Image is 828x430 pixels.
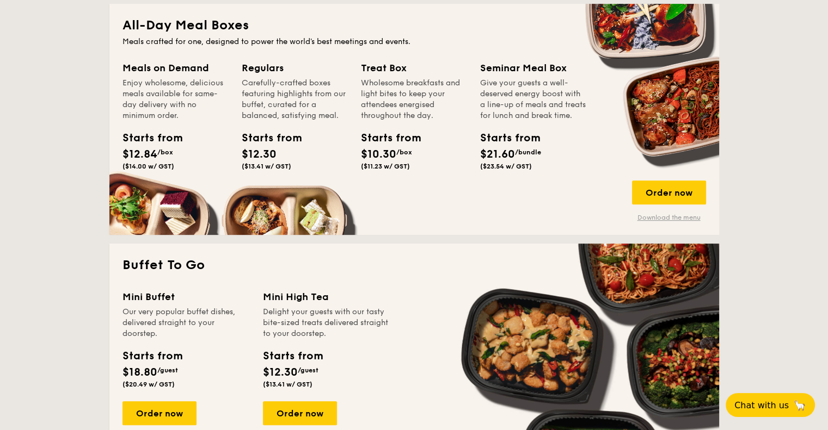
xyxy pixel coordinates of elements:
[122,163,174,170] span: ($14.00 w/ GST)
[263,348,322,364] div: Starts from
[263,366,298,379] span: $12.30
[361,130,410,146] div: Starts from
[122,148,157,161] span: $12.84
[157,366,178,374] span: /guest
[396,148,412,156] span: /box
[242,130,291,146] div: Starts from
[122,36,706,47] div: Meals crafted for one, designed to power the world's best meetings and events.
[793,399,806,412] span: 🦙
[122,257,706,274] h2: Buffet To Go
[515,148,541,156] span: /bundle
[632,180,706,204] div: Order now
[122,381,175,388] span: ($20.49 w/ GST)
[361,78,467,121] div: Wholesome breakfasts and light bites to keep your attendees energised throughout the day.
[480,163,532,170] span: ($23.54 w/ GST)
[122,307,250,339] div: Our very popular buffet dishes, delivered straight to your doorstep.
[361,163,410,170] span: ($11.23 w/ GST)
[263,289,390,304] div: Mini High Tea
[263,307,390,339] div: Delight your guests with our tasty bite-sized treats delivered straight to your doorstep.
[480,60,586,76] div: Seminar Meal Box
[263,401,337,425] div: Order now
[122,289,250,304] div: Mini Buffet
[734,400,789,410] span: Chat with us
[122,78,229,121] div: Enjoy wholesome, delicious meals available for same-day delivery with no minimum order.
[726,393,815,417] button: Chat with us🦙
[480,78,586,121] div: Give your guests a well-deserved energy boost with a line-up of meals and treats for lunch and br...
[361,60,467,76] div: Treat Box
[242,163,291,170] span: ($13.41 w/ GST)
[122,130,171,146] div: Starts from
[480,148,515,161] span: $21.60
[242,78,348,121] div: Carefully-crafted boxes featuring highlights from our buffet, curated for a balanced, satisfying ...
[242,148,277,161] span: $12.30
[157,148,173,156] span: /box
[122,17,706,34] h2: All-Day Meal Boxes
[122,401,197,425] div: Order now
[263,381,312,388] span: ($13.41 w/ GST)
[632,213,706,222] a: Download the menu
[122,366,157,379] span: $18.80
[480,130,529,146] div: Starts from
[122,348,182,364] div: Starts from
[242,60,348,76] div: Regulars
[122,60,229,76] div: Meals on Demand
[298,366,318,374] span: /guest
[361,148,396,161] span: $10.30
